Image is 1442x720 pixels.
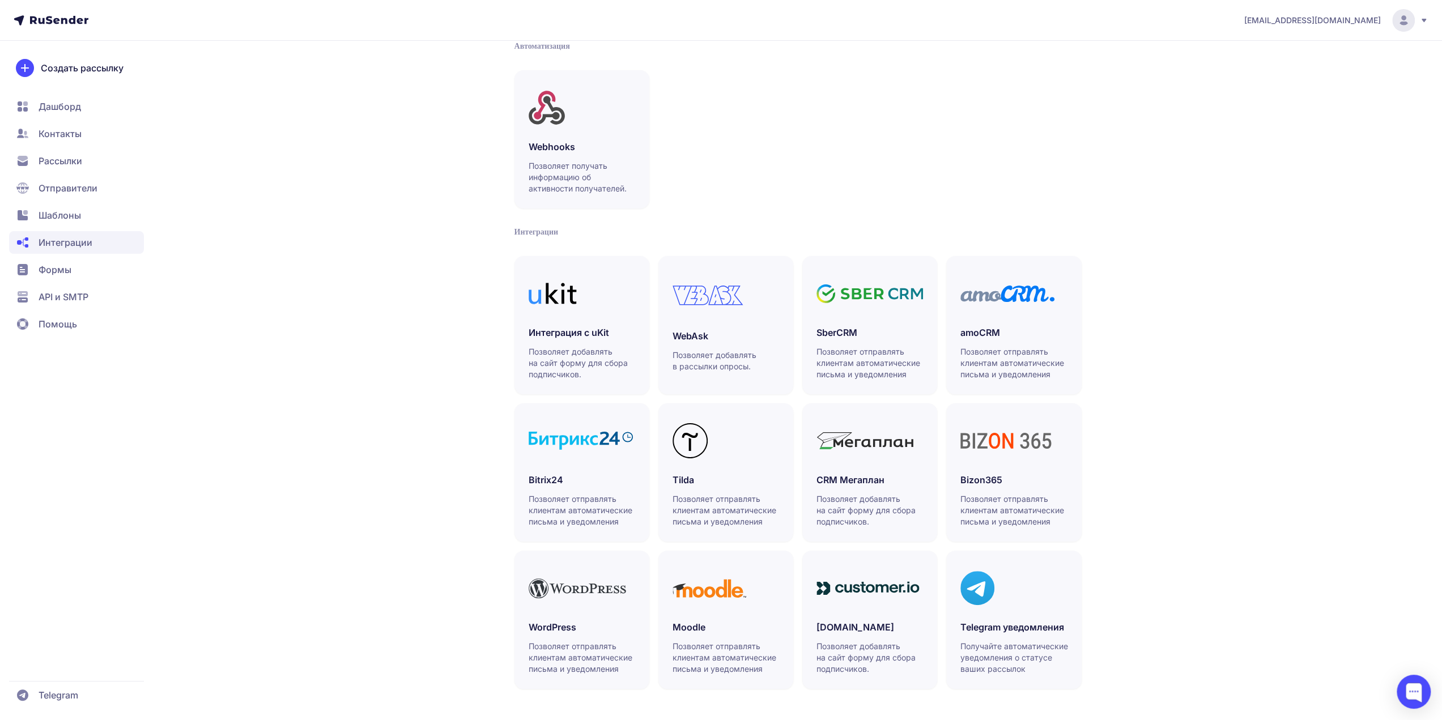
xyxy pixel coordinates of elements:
[960,620,1067,634] h3: Telegram уведомления
[39,100,81,113] span: Дашборд
[946,256,1081,394] a: amoCRMПозволяет отправлять клиентам автоматические письма и уведомления
[673,473,779,487] h3: Tilda
[9,684,144,706] a: Telegram
[514,41,1082,52] div: Автоматизация
[673,493,780,527] p: Позволяет отправлять клиентам автоматические письма и уведомления
[39,127,82,140] span: Контакты
[658,403,793,542] a: TildaПозволяет отправлять клиентам автоматические письма и уведомления
[673,641,780,675] p: Позволяет отправлять клиентам автоматические письма и уведомления
[514,403,649,542] a: Bitrix24Позволяет отправлять клиентам автоматические письма и уведомления
[529,346,636,380] p: Позволяет добавлять на сайт форму для сбора подписчиков.
[946,403,1081,542] a: Bizon365Позволяет отправлять клиентам автоматические письма и уведомления
[816,473,923,487] h3: CRM Мегаплан
[802,551,937,689] a: [DOMAIN_NAME]Позволяет добавлять на сайт форму для сбора подписчиков.
[39,208,81,222] span: Шаблоны
[39,688,78,702] span: Telegram
[514,551,649,689] a: WordPressПозволяет отправлять клиентам автоматические письма и уведомления
[960,346,1068,380] p: Позволяет отправлять клиентам автоматические письма и уведомления
[1244,15,1381,26] span: [EMAIL_ADDRESS][DOMAIN_NAME]
[39,154,82,168] span: Рассылки
[529,493,636,527] p: Позволяет отправлять клиентам автоматические письма и уведомления
[529,326,635,339] h3: Интеграция с uKit
[673,350,780,372] p: Позволяет добавлять в рассылки опросы.
[514,227,1082,238] div: Интеграции
[514,256,649,394] a: Интеграция с uKitПозволяет добавлять на сайт форму для сбора подписчиков.
[39,263,71,276] span: Формы
[529,641,636,675] p: Позволяет отправлять клиентам автоматические письма и уведомления
[960,326,1067,339] h3: amoCRM
[816,346,924,380] p: Позволяет отправлять клиентам автоматические письма и уведомления
[41,61,124,75] span: Создать рассылку
[529,620,635,634] h3: WordPress
[529,160,636,194] p: Позволяет получать информацию об активности получателей.
[39,181,97,195] span: Отправители
[673,620,779,634] h3: Moodle
[816,493,924,527] p: Позволяет добавлять на сайт форму для сбора подписчиков.
[946,551,1081,689] a: Telegram уведомленияПолучайте автоматические уведомления о статусе ваших рассылок
[816,641,924,675] p: Позволяет добавлять на сайт форму для сбора подписчиков.
[514,70,649,208] a: WebhooksПозволяет получать информацию об активности получателей.
[673,329,779,343] h3: WebAsk
[802,403,937,542] a: CRM МегапланПозволяет добавлять на сайт форму для сбора подписчиков.
[39,317,77,331] span: Помощь
[658,256,793,394] a: WebAskПозволяет добавлять в рассылки опросы.
[529,140,635,154] h3: Webhooks
[39,236,92,249] span: Интеграции
[816,620,923,634] h3: [DOMAIN_NAME]
[802,256,937,394] a: SberCRMПозволяет отправлять клиентам автоматические письма и уведомления
[529,473,635,487] h3: Bitrix24
[960,473,1067,487] h3: Bizon365
[658,551,793,689] a: MoodleПозволяет отправлять клиентам автоматические письма и уведомления
[960,493,1068,527] p: Позволяет отправлять клиентам автоматические письма и уведомления
[39,290,88,304] span: API и SMTP
[960,641,1068,675] p: Получайте автоматические уведомления о статусе ваших рассылок
[816,326,923,339] h3: SberCRM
